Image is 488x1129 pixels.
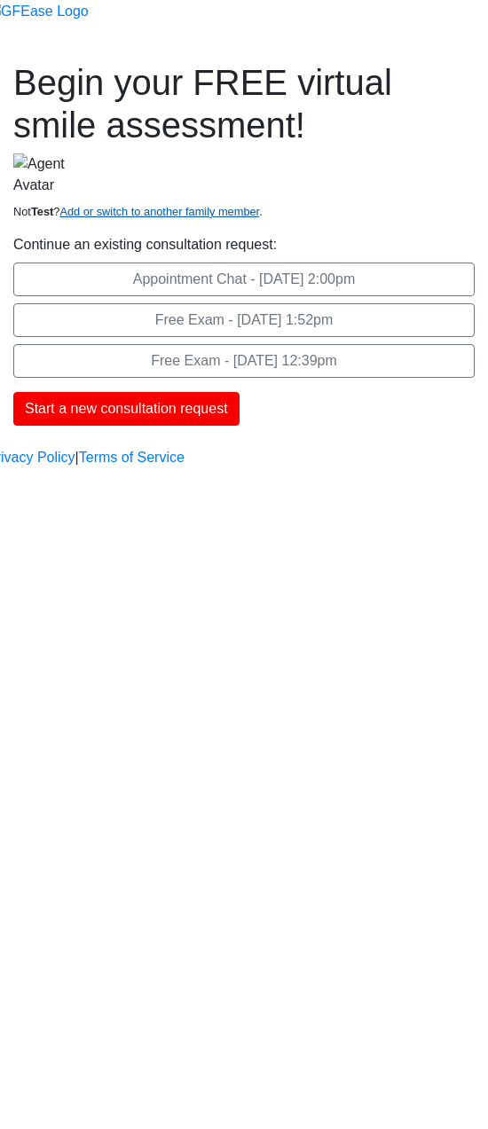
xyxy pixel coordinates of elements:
h1: Begin your FREE virtual smile assessment! [13,61,475,146]
img: Agent Avatar [13,153,68,196]
button: Start a new consultation request [13,392,240,426]
a: Add or switch to another family member [59,205,259,218]
button: Free Exam - [DATE] 12:39pm [13,344,475,378]
p: Not ? . [13,203,475,220]
span: Test [31,205,53,218]
div: Continue an existing consultation request: [13,234,475,255]
button: Free Exam - [DATE] 1:52pm [13,303,475,337]
a: | [75,447,79,468]
button: Appointment Chat - [DATE] 2:00pm [13,263,475,296]
a: Terms of Service [79,447,185,468]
